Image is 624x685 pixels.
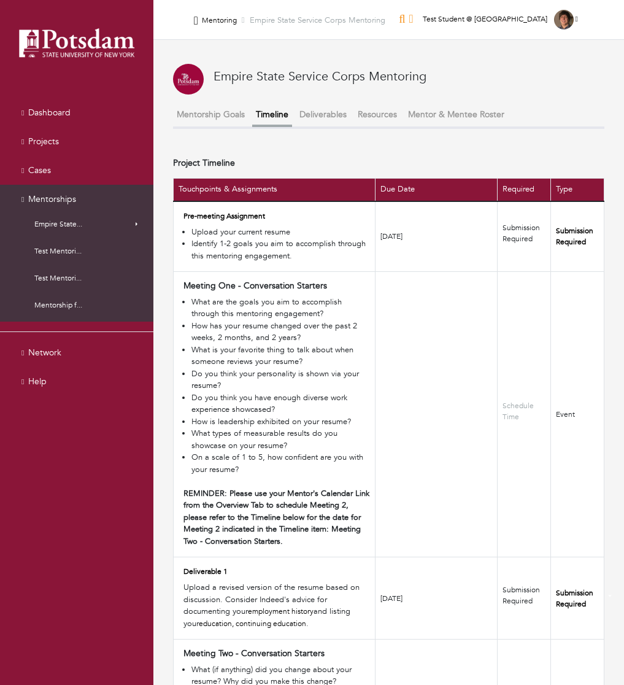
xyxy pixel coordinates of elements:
[3,341,150,364] a: Network
[28,347,61,358] span: Network
[191,368,370,392] li: Do you think your personality is shown via your resume?
[3,370,150,393] a: Help
[3,159,150,182] a: Cases
[191,416,370,428] li: How is leadership exhibited on your resume?
[173,104,248,125] button: Mentorship Goals
[28,136,59,147] span: Projects
[12,21,141,64] img: potsdam_logo.png
[191,392,370,416] li: Do you think you have enough diverse work experience showcased?
[183,281,327,292] h4: Meeting One - Conversation Starters
[191,226,370,239] li: Upload your current resume
[252,104,292,127] button: Timeline
[28,107,71,118] span: Dashboard
[556,226,593,247] a: Submission Required
[554,10,574,29] img: Dan%20Thiery_Headshot.jpg
[191,296,370,320] li: What are the goals you aim to accomplish through this mentoring engagement?
[16,241,147,261] a: Test Mentori...
[16,295,147,315] a: Mentorship f...
[191,452,370,476] li: On a scale of 1 to 5, how confident are you with your resume?
[497,179,550,201] th: Required
[423,14,547,24] span: Test Student @ [GEOGRAPHIC_DATA]
[183,582,370,630] div: Upload a revised version of the resume based on discussion. Consider Indeed's advice for document...
[3,101,150,124] a: Dashboard
[173,64,204,95] img: channels4_profile.jpg
[183,649,325,659] h4: Meeting Two - Conversation Starters
[214,69,426,84] h3: Empire State Service Corps Mentoring
[28,164,51,176] span: Cases
[183,488,369,547] strong: REMINDER: Please use your Mentor's Calendar Link from the Overview Tab to schedule Meeting 2, ple...
[503,400,545,422] p: Schedule Time
[16,214,147,234] a: Empire State...
[173,158,235,169] h4: Project Timeline
[376,557,498,640] td: [DATE]
[376,179,498,201] th: Due Date
[248,606,314,616] a: employment history
[183,567,228,576] a: Deliverable 1
[376,201,498,272] td: [DATE]
[28,376,47,387] span: Help
[191,344,370,368] li: What is your favorite thing to talk about when someone reviews your resume?
[417,14,584,24] a: Test Student @ [GEOGRAPHIC_DATA]
[556,588,593,609] a: Submission Required
[550,179,604,201] th: Type
[404,104,508,125] button: Mentor & Mentee Roster
[202,16,385,26] h5: Empire State Service Corps Mentoring
[28,193,76,205] span: Mentorships
[16,268,147,288] a: Test Mentori...
[503,584,545,606] p: Submission Required
[3,188,150,211] a: Mentorships
[191,428,370,452] li: What types of measurable results do you showcase on your resume?
[183,211,265,221] a: Pre-meeting Assignment
[202,15,237,25] a: Mentoring
[199,619,306,629] a: education, continuing education
[3,130,150,153] a: Projects
[174,179,376,201] th: Touchpoints & Assignments
[191,238,370,262] li: Identify 1-2 goals you aim to accomplish through this mentoring engagement.
[354,104,401,125] button: Resources
[550,272,604,557] td: Event
[503,222,545,244] p: Submission Required
[191,320,370,344] li: How has your resume changed over the past 2 weeks, 2 months, and 2 years?
[296,104,350,125] button: Deliverables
